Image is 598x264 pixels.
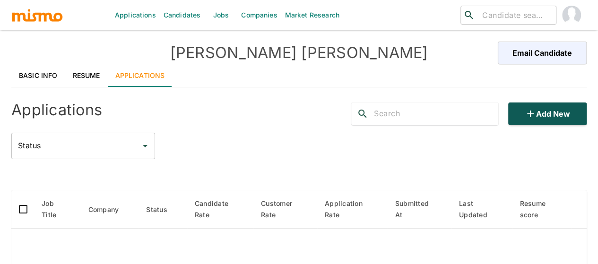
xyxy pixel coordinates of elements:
[11,101,102,119] h4: Applications
[139,139,152,153] button: Open
[325,198,380,221] span: Application Rate
[155,43,443,62] h4: [PERSON_NAME] [PERSON_NAME]
[374,106,498,121] input: Search
[498,42,587,64] button: Email Candidate
[520,198,564,221] span: Resume score
[562,6,581,25] img: Maia Reyes
[459,198,504,221] span: Last Updated
[42,198,73,221] span: Job Title
[11,64,65,87] a: Basic Info
[146,204,180,215] span: Status
[11,8,63,22] img: logo
[88,204,131,215] span: Company
[351,102,374,125] button: search
[478,9,552,22] input: Candidate search
[195,198,246,221] span: Candidate Rate
[261,198,310,221] span: Customer Rate
[508,102,587,125] button: Add new
[65,64,108,87] a: Resume
[108,64,173,87] a: Applications
[395,198,444,221] span: Submitted At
